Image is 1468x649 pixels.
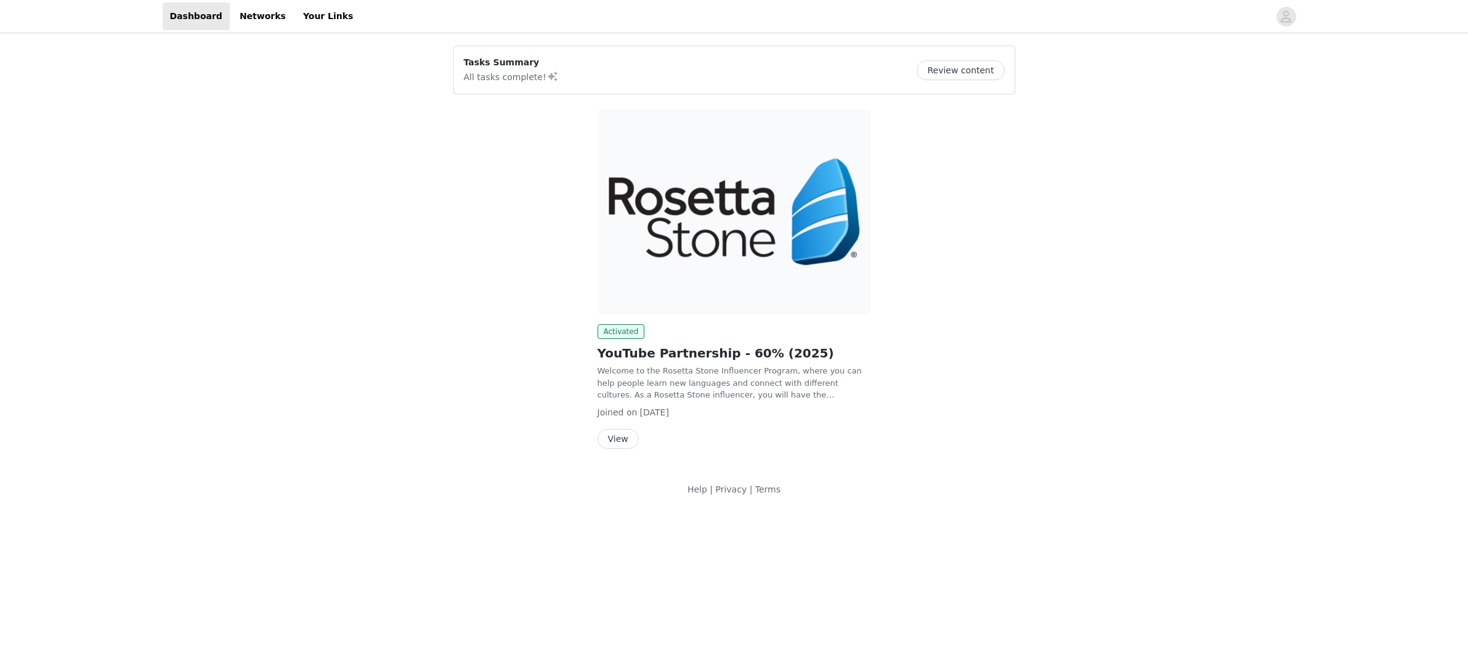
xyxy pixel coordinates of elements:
span: | [750,484,753,494]
a: View [598,435,639,444]
a: Networks [232,2,293,30]
a: Privacy [715,484,747,494]
a: Help [687,484,707,494]
a: Your Links [296,2,361,30]
span: | [710,484,713,494]
span: [DATE] [640,407,669,417]
span: Joined on [598,407,638,417]
p: Welcome to the Rosetta Stone Influencer Program, where you can help people learn new languages an... [598,365,871,401]
button: View [598,429,639,449]
div: avatar [1280,7,1292,27]
p: All tasks complete! [464,69,559,84]
a: Dashboard [163,2,230,30]
span: Activated [598,324,645,339]
a: Terms [755,484,781,494]
h2: YouTube Partnership - 60% (2025) [598,344,871,362]
img: IXL Learning (HQ) [598,109,871,314]
button: Review content [917,60,1004,80]
p: Tasks Summary [464,56,559,69]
